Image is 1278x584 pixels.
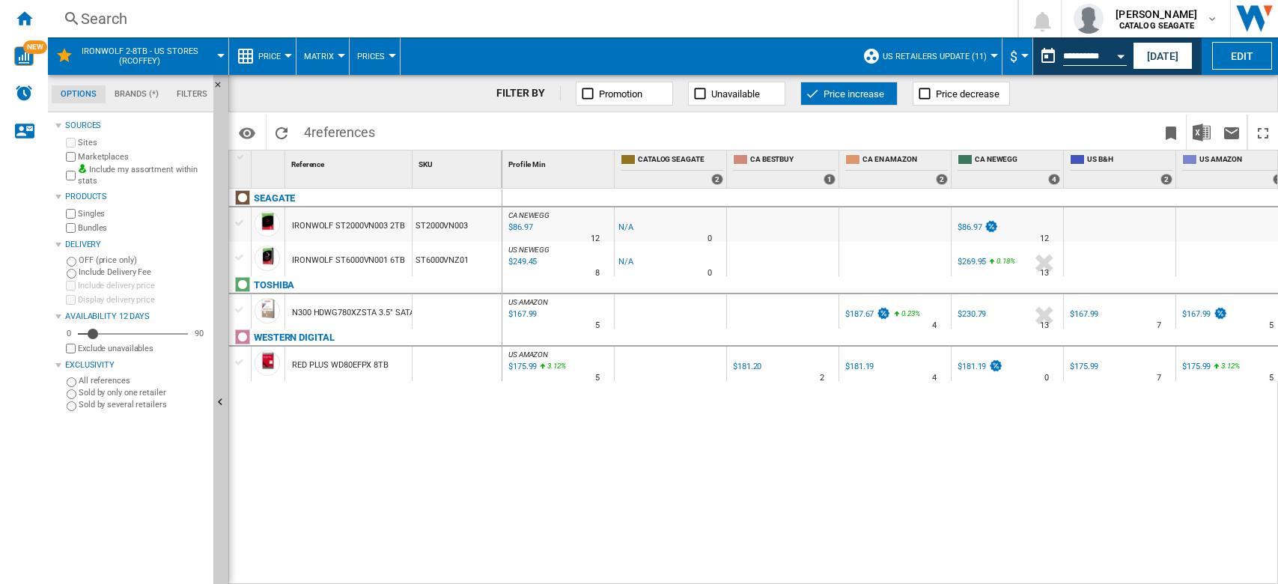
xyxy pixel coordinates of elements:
div: 2 offers sold by US B&H [1160,174,1172,185]
img: excel-24x24.png [1193,124,1211,142]
div: $181.19 [958,362,986,371]
input: OFF (price only) [67,257,76,267]
div: Last updated : Friday, 19 September 2025 16:19 [506,359,537,374]
div: $187.67 [845,309,874,319]
img: mysite-bg-18x18.png [78,164,87,173]
button: US retailers Update (11) [883,37,994,75]
div: Price [237,37,288,75]
div: $269.95 [955,255,986,270]
div: N300 HDWG780XZSTA 3.5" SATA III 8TB [292,296,441,330]
div: Delivery Time : 5 days [595,318,600,333]
img: profile.jpg [1074,4,1104,34]
div: Delivery Time : 4 days [932,371,937,386]
md-tab-item: Brands (*) [106,85,168,103]
button: Edit [1212,42,1272,70]
div: 1 offers sold by CA BESTBUY [824,174,836,185]
md-menu: Currency [1002,37,1033,75]
div: Exclusivity [65,359,207,371]
div: Profile Min Sort None [505,150,614,174]
div: $269.95 [958,257,986,267]
button: Price [258,37,288,75]
div: Click to filter on that brand [254,276,294,294]
img: wise-card.svg [14,46,34,66]
span: CA BESTBUY [750,154,836,167]
div: Delivery Time : 12 days [591,231,600,246]
div: Delivery Time : 2 days [820,371,824,386]
span: CA NEWEGG [975,154,1060,167]
span: Price decrease [936,88,999,100]
span: Price increase [824,88,884,100]
div: Sort None [255,150,284,174]
div: SKU Sort None [416,150,502,174]
button: Unavailable [688,82,785,106]
div: $167.99 [1070,309,1098,319]
i: % [995,255,1004,273]
span: 3.12 [1221,362,1235,370]
div: 4 offers sold by CA NEWEGG [1048,174,1060,185]
div: Delivery Time : 5 days [1269,318,1274,333]
label: Include my assortment within stats [78,164,207,187]
img: promotionV3.png [984,220,999,233]
div: US B&H 2 offers sold by US B&H [1067,150,1175,188]
span: Profile Min [508,160,546,168]
div: Sort None [505,150,614,174]
div: $181.19 [955,359,1003,374]
input: Include Delivery Fee [67,269,76,279]
div: Search [81,8,979,29]
button: Promotion [576,82,673,106]
input: Sold by several retailers [67,401,76,411]
span: US retailers Update (11) [883,52,987,61]
md-slider: Availability [78,326,188,341]
div: Delivery Time : 0 day [708,266,712,281]
div: $181.20 [733,362,761,371]
span: IronWolf 2-8TB - US Stores (rcoffey) [79,46,200,66]
div: $181.20 [731,359,761,374]
img: promotionV3.png [1213,307,1228,320]
b: CATALOG SEAGATE [1119,21,1194,31]
div: IRONWOLF ST2000VN003 2TB [292,209,405,243]
div: Products [65,191,207,203]
button: Price decrease [913,82,1010,106]
div: CA EN AMAZON 2 offers sold by CA EN AMAZON [842,150,951,188]
div: 2 offers sold by CATALOG SEAGATE [711,174,723,185]
span: CA NEWEGG [508,211,550,219]
div: Click to filter on that brand [254,329,335,347]
label: Singles [78,208,207,219]
div: $181.19 [845,362,874,371]
div: $175.99 [1180,359,1211,374]
div: Delivery Time : 5 days [595,371,600,386]
span: Matrix [304,52,334,61]
div: CATALOG SEAGATE 2 offers sold by CATALOG SEAGATE [618,150,726,188]
div: Prices [357,37,392,75]
div: 0 [63,328,75,339]
button: Matrix [304,37,341,75]
div: $175.99 [1182,362,1211,371]
span: US NEWEGG [508,246,550,254]
div: Last updated : Friday, 19 September 2025 16:17 [506,307,537,322]
input: Sites [66,138,76,147]
button: $ [1010,37,1025,75]
div: Delivery Time : 0 day [708,231,712,246]
div: 2 offers sold by CA EN AMAZON [936,174,948,185]
div: Delivery [65,239,207,251]
button: IronWolf 2-8TB - US Stores (rcoffey) [79,37,215,75]
input: All references [67,377,76,387]
div: ST6000VNZ01 [413,242,502,276]
div: Delivery Time : 8 days [595,266,600,281]
label: OFF (price only) [79,255,207,266]
md-tab-item: Options [52,85,106,103]
label: Include delivery price [78,280,207,291]
div: Delivery Time : 5 days [1269,371,1274,386]
span: 3.12 [547,362,561,370]
div: $167.99 [1180,307,1228,322]
button: Options [232,119,262,146]
span: references [311,124,375,140]
span: US AMAZON [508,350,548,359]
input: Include my assortment within stats [66,166,76,185]
div: N/A [618,220,633,235]
div: Reference Sort None [288,150,412,174]
i: % [546,359,555,377]
div: $230.79 [958,309,986,319]
div: 90 [191,328,207,339]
